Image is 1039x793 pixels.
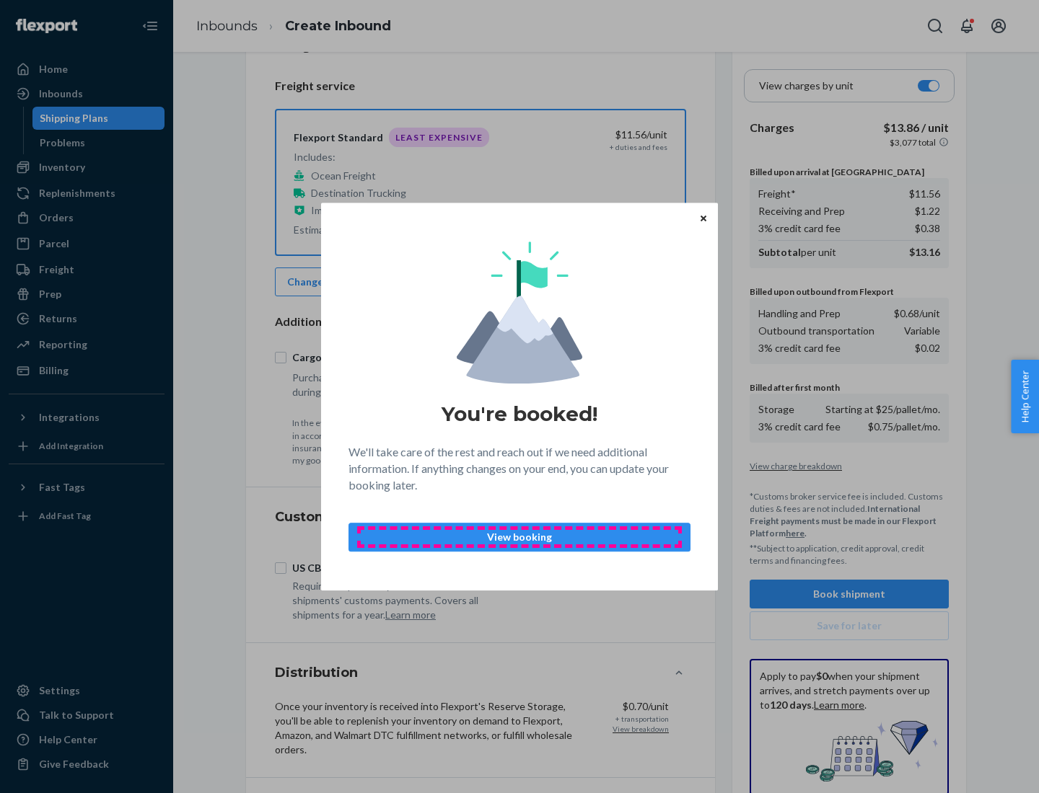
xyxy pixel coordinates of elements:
img: svg+xml,%3Csvg%20viewBox%3D%220%200%20174%20197%22%20fill%3D%22none%22%20xmlns%3D%22http%3A%2F%2F... [457,242,582,384]
button: Close [696,210,711,226]
p: View booking [361,530,678,544]
p: We'll take care of the rest and reach out if we need additional information. If anything changes ... [348,444,691,494]
button: View booking [348,523,691,551]
h1: You're booked! [442,401,597,427]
